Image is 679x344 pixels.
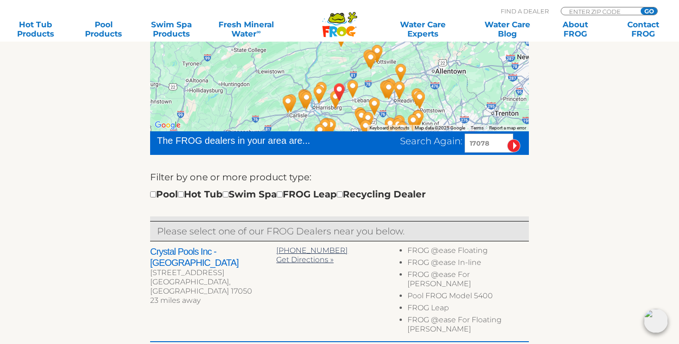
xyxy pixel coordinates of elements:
[309,82,330,107] div: Leslie's Poolmart, Inc. # 303 - 13 miles away.
[568,7,630,15] input: Zip Code Form
[278,92,299,117] div: Goodall Pools & Spas - Carlisle - 33 miles away.
[77,20,130,38] a: PoolProducts
[351,106,372,131] div: Crystal Pools Inc - Lancaster - 21 miles away.
[501,7,549,15] p: Find A Dealer
[407,258,529,270] li: FROG @ease In-line
[507,139,521,153] input: Submit
[152,119,183,131] a: Open this area in Google Maps (opens a new window)
[380,20,466,38] a: Water CareExperts
[213,20,279,38] a: Fresh MineralWater∞
[319,115,340,140] div: Buchmyer's Pools Inc - York - 23 miles away.
[400,135,462,147] span: Search Again:
[407,315,529,337] li: FROG @ease For Floating [PERSON_NAME]
[295,86,316,111] div: Leslie's Poolmart, Inc. # 866 - 21 miles away.
[389,78,410,103] div: Apollo Pools & Spas - Reading - 38 miles away.
[316,114,337,139] div: Bob's Intowne Spas - 23 miles away.
[276,246,348,255] a: [PHONE_NUMBER]
[415,125,465,130] span: Map data ©2025 Google
[388,115,409,140] div: Lilly Pool and Spa - 43 miles away.
[355,116,376,141] div: The Spa & Pool Place Inc - 28 miles away.
[145,20,198,38] a: Swim SpaProducts
[407,270,529,291] li: FROG @ease For [PERSON_NAME]
[150,296,200,305] span: 23 miles away
[280,91,302,116] div: Correal Inc Pools & Spas - 31 miles away.
[150,246,276,268] h2: Crystal Pools Inc - [GEOGRAPHIC_DATA]
[150,170,311,184] label: Filter by one or more product type:
[641,7,657,15] input: GO
[389,111,410,136] div: Gritz Pools & Spas Inc - 43 miles away.
[342,76,364,101] div: Goodall Pools & Spas - Lebanon - 9 miles away.
[370,125,409,131] button: Keyboard shortcuts
[150,277,276,296] div: [GEOGRAPHIC_DATA], [GEOGRAPHIC_DATA] 17050
[407,106,429,131] div: Spring Dance Hot Tubs - Exton - 52 miles away.
[150,187,426,202] div: Pool Hot Tub Swim Spa FROG Leap Recycling Dealer
[364,94,385,119] div: Aqua-Docs - Ephrata - 24 miles away.
[152,119,183,131] img: Google
[293,86,315,111] div: Crystal Pools Inc - Mechanicsburg - 23 miles away.
[403,111,424,135] div: Pacer Pool Services & Supplies Inc - 50 miles away.
[9,20,62,38] a: Hot TubProducts
[489,125,526,130] a: Report a map error
[407,246,529,258] li: FROG @ease Floating
[294,87,315,112] div: Aqua Specialists Inc. - 23 miles away.
[380,75,401,100] div: Leslie's Poolmart, Inc. # 655 - 32 miles away.
[157,134,343,147] div: The FROG dealers in your area are...
[150,268,276,277] div: [STREET_ADDRESS]
[256,28,261,35] sup: ∞
[325,87,346,112] div: Crystal Pools Inc - Elizabethtown - 5 miles away.
[407,291,529,303] li: Pool FROG Model 5400
[276,255,333,264] a: Get Directions »
[644,309,668,333] img: openIcon
[351,105,372,130] div: Leslie's Poolmart, Inc. # 407 - 21 miles away.
[376,77,398,102] div: Blue Lagoon Pools LLC - 30 miles away.
[406,85,428,110] div: Leslie's Poolmart, Inc. # 370 - 49 miles away.
[375,77,396,102] div: Jacuzzi Hot Tubs - Reading - 29 miles away.
[471,125,484,130] a: Terms (opens in new tab)
[315,115,336,140] div: Leslie's Poolmart, Inc. # 382 - 24 miles away.
[392,118,413,143] div: Chester County Pools & Spas - 46 miles away.
[390,60,412,85] div: The Repair Guy, LLC - 40 miles away.
[408,106,429,131] div: Jacuzzi Hot Tubs - Exton Showroom - 52 miles away.
[296,88,317,113] div: Goodall Pools & Spas - Mechanicsburg - 21 miles away.
[350,104,371,129] div: Goodall Pools & Spas - Lancaster - 20 miles away.
[329,80,350,104] div: COFFEETOWN, PA 17078
[360,48,382,73] div: Fox Pool & Spa Services, LLC. - 28 miles away.
[481,20,533,38] a: Water CareBlog
[409,87,430,112] div: Eagle Pool & Spa Inc - Pottstown - 51 miles away.
[407,303,529,315] li: FROG Leap
[309,120,331,145] div: Yorktown Pools & Spas - 28 miles away.
[358,46,380,71] div: Bob's Pools, Inc - Friedensburg - 28 miles away.
[617,20,670,38] a: ContactFROG
[380,114,401,139] div: Serenity Pools - 38 miles away.
[157,224,522,239] p: Please select one of our FROG Dealers near you below.
[378,78,400,103] div: Fronheiser Pools - Sinking Spring - 31 miles away.
[311,78,332,103] div: Goodall Pools & Spas - Harrisburg - 11 miles away.
[549,20,601,38] a: AboutFROG
[358,108,379,133] div: Prestigious Pools of Central PA - 25 miles away.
